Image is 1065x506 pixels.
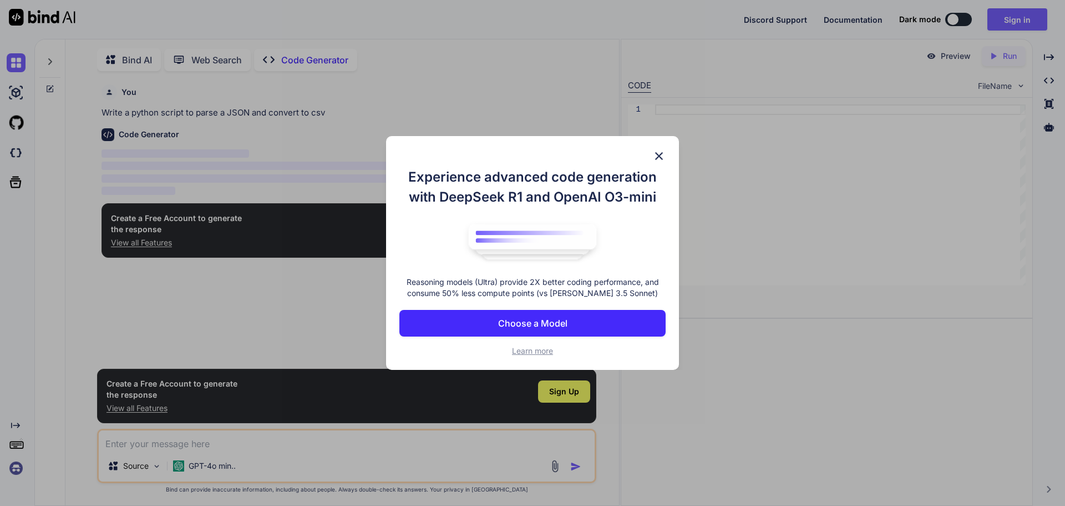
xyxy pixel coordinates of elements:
[399,310,666,337] button: Choose a Model
[399,277,666,299] p: Reasoning models (Ultra) provide 2X better coding performance, and consume 50% less compute point...
[498,317,567,330] p: Choose a Model
[460,218,605,266] img: bind logo
[399,167,666,207] h1: Experience advanced code generation with DeepSeek R1 and OpenAI O3-mini
[652,149,666,163] img: close
[512,346,553,355] span: Learn more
